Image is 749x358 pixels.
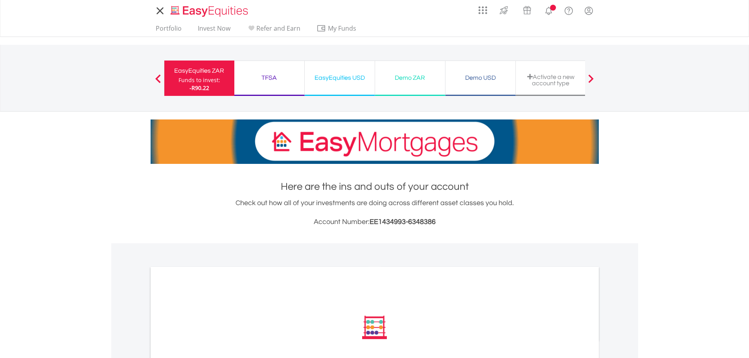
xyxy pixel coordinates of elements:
[473,2,492,15] a: AppsGrid
[478,6,487,15] img: grid-menu-icon.svg
[309,72,370,83] div: EasyEquities USD
[539,2,559,18] a: Notifications
[151,119,599,164] img: EasyMortage Promotion Banner
[370,218,436,226] span: EE1434993-6348386
[151,198,599,228] div: Check out how all of your investments are doing across different asset classes you hold.
[521,73,581,86] div: Activate a new account type
[243,24,304,37] a: Refer and Earn
[239,72,300,83] div: TFSA
[151,180,599,194] h1: Here are the ins and outs of your account
[450,72,511,83] div: Demo USD
[497,4,510,17] img: thrive-v2.svg
[521,4,534,17] img: vouchers-v2.svg
[579,2,599,19] a: My Profile
[515,2,539,17] a: Vouchers
[151,217,599,228] h3: Account Number:
[167,2,251,18] a: Home page
[190,84,209,92] span: -R90.22
[559,2,579,18] a: FAQ's and Support
[179,76,220,84] div: Funds to invest:
[153,24,185,37] a: Portfolio
[195,24,234,37] a: Invest Now
[317,23,368,33] span: My Funds
[169,5,251,18] img: EasyEquities_Logo.png
[169,65,230,76] div: EasyEquities ZAR
[256,24,300,33] span: Refer and Earn
[380,72,440,83] div: Demo ZAR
